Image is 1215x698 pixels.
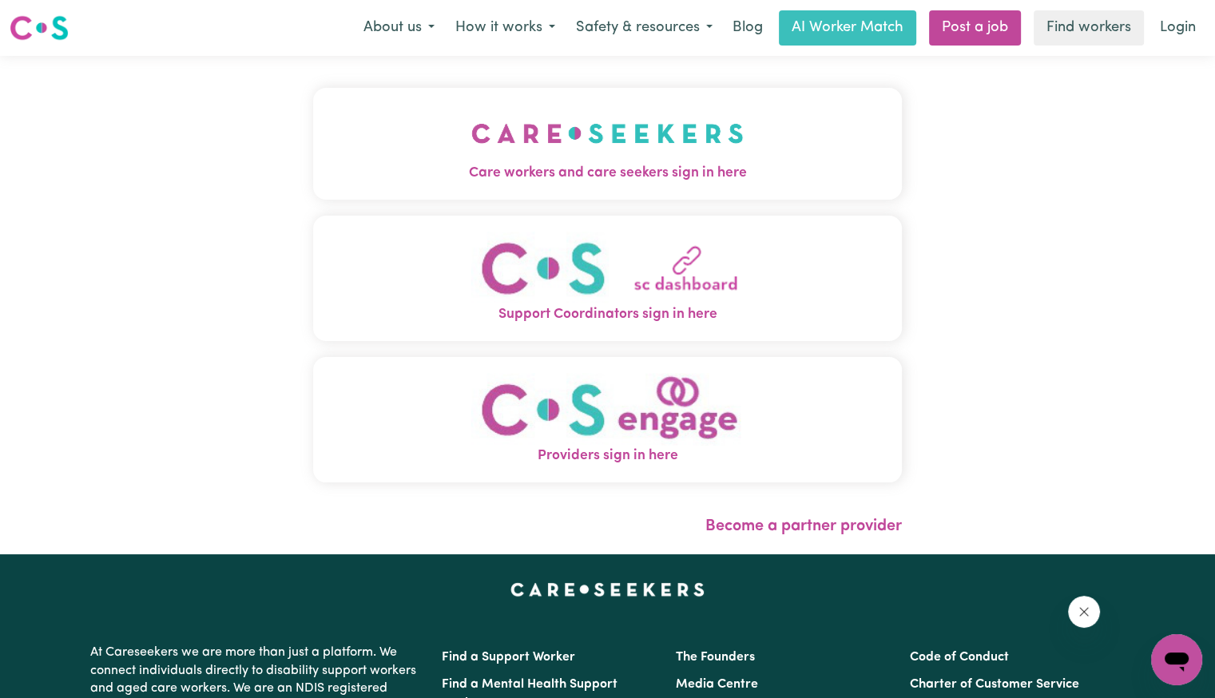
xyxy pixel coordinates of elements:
a: Login [1150,10,1205,46]
a: Find workers [1034,10,1144,46]
button: How it works [445,11,566,45]
span: Support Coordinators sign in here [313,304,902,325]
a: AI Worker Match [779,10,916,46]
a: Blog [723,10,772,46]
a: Careseekers home page [510,583,705,596]
a: Charter of Customer Service [910,678,1079,691]
span: Care workers and care seekers sign in here [313,163,902,184]
iframe: Button to launch messaging window [1151,634,1202,685]
a: Media Centre [676,678,758,691]
a: Code of Conduct [910,651,1009,664]
button: About us [353,11,445,45]
a: Careseekers logo [10,10,69,46]
iframe: Close message [1068,596,1100,628]
a: Find a Support Worker [442,651,575,664]
button: Support Coordinators sign in here [313,216,902,341]
button: Safety & resources [566,11,723,45]
span: Providers sign in here [313,446,902,466]
span: Need any help? [10,11,97,24]
button: Providers sign in here [313,357,902,482]
button: Care workers and care seekers sign in here [313,88,902,200]
a: Become a partner provider [705,518,902,534]
img: Careseekers logo [10,14,69,42]
a: The Founders [676,651,755,664]
a: Post a job [929,10,1021,46]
